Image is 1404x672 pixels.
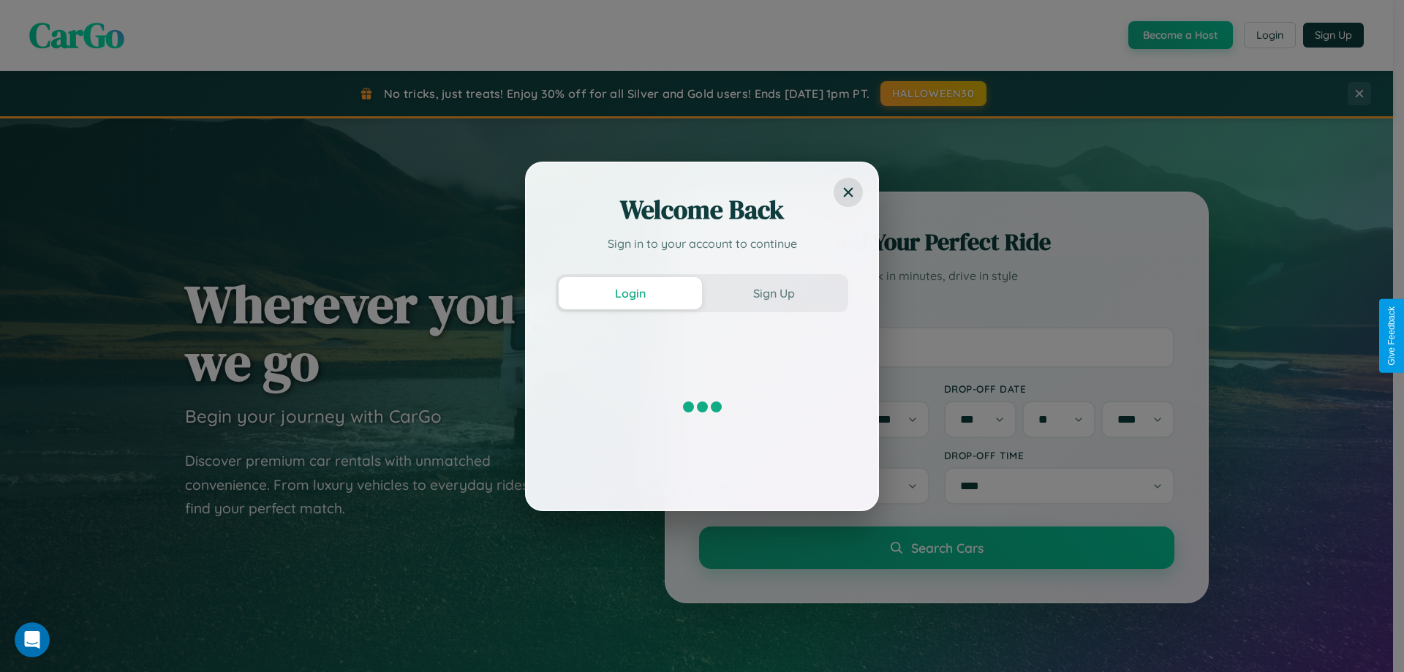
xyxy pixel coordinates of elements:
div: Give Feedback [1386,306,1397,366]
button: Login [559,277,702,309]
h2: Welcome Back [556,192,848,227]
button: Sign Up [702,277,845,309]
iframe: Intercom live chat [15,622,50,657]
p: Sign in to your account to continue [556,235,848,252]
